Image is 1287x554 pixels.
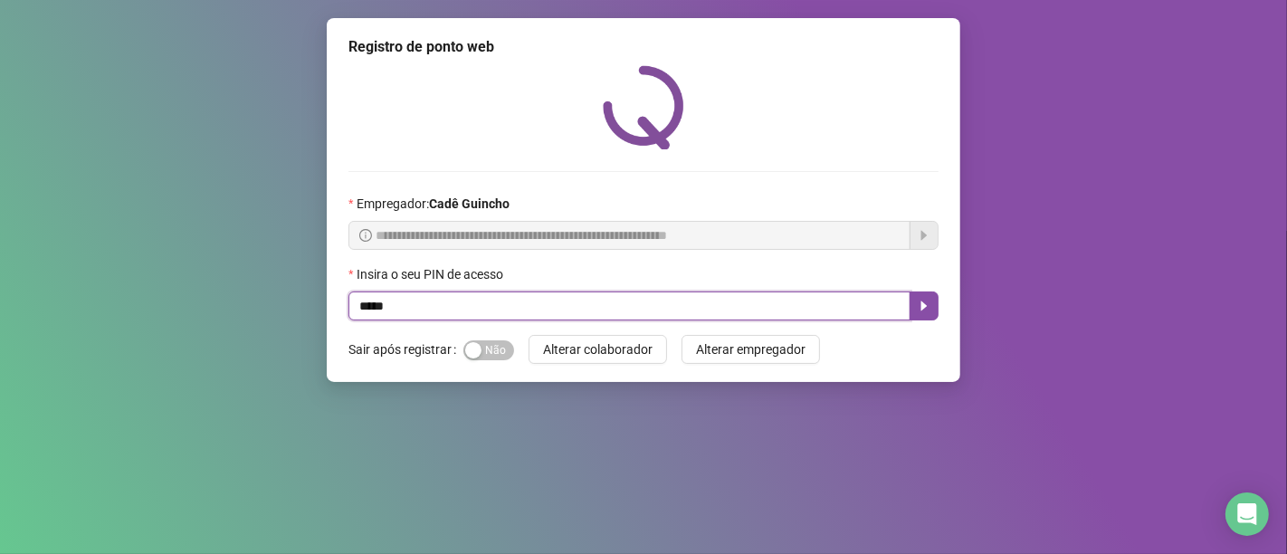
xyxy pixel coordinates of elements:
div: Registro de ponto web [348,36,939,58]
span: Empregador : [357,194,510,214]
strong: Cadê Guincho [429,196,510,211]
img: QRPoint [603,65,684,149]
span: info-circle [359,229,372,242]
label: Sair após registrar [348,335,463,364]
span: Alterar empregador [696,339,806,359]
label: Insira o seu PIN de acesso [348,264,515,284]
span: Alterar colaborador [543,339,653,359]
button: Alterar empregador [682,335,820,364]
div: Open Intercom Messenger [1225,492,1269,536]
span: caret-right [917,299,931,313]
button: Alterar colaborador [529,335,667,364]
